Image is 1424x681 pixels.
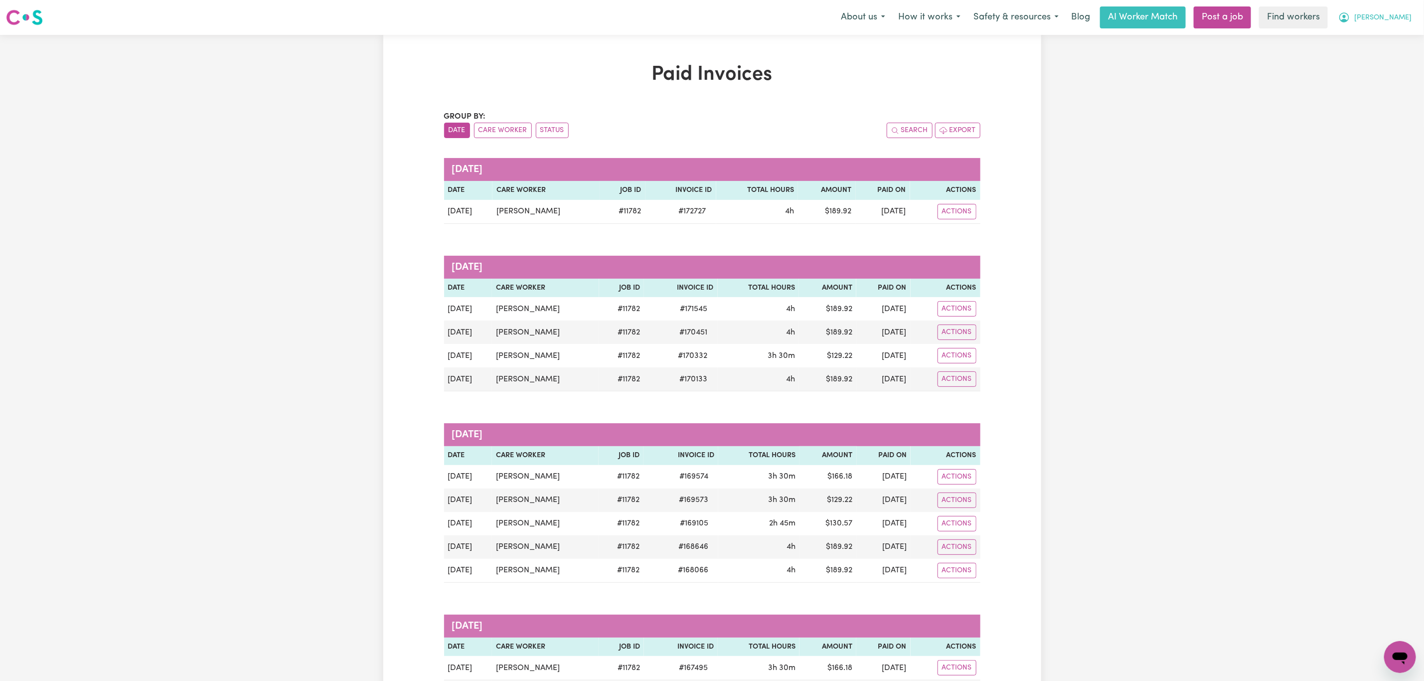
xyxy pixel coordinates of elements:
span: 3 hours 30 minutes [768,496,795,504]
span: # 167495 [673,662,714,674]
button: Actions [938,301,976,317]
td: [PERSON_NAME] [492,200,600,224]
td: [PERSON_NAME] [492,489,599,512]
td: [DATE] [444,465,492,489]
th: Invoice ID [645,181,716,200]
span: # 170332 [672,350,714,362]
span: 4 hours [787,566,795,574]
th: Care Worker [492,181,600,200]
td: [DATE] [857,559,911,583]
td: # 11782 [599,465,644,489]
span: 3 hours 30 minutes [768,664,795,672]
td: $ 166.18 [799,656,856,680]
td: [DATE] [857,535,911,559]
h1: Paid Invoices [444,63,980,87]
button: Safety & resources [967,7,1065,28]
span: # 172727 [673,205,712,217]
button: Actions [938,493,976,508]
button: About us [834,7,892,28]
button: Actions [938,469,976,485]
td: [DATE] [444,656,492,680]
button: Actions [938,204,976,219]
th: Paid On [856,638,910,657]
td: $ 130.57 [799,512,856,535]
td: $ 166.18 [799,465,856,489]
td: [DATE] [856,321,911,344]
td: $ 189.92 [798,200,855,224]
th: Total Hours [718,279,799,298]
caption: [DATE] [444,615,980,638]
span: # 169573 [673,494,714,506]
th: Invoice ID [644,638,718,657]
caption: [DATE] [444,256,980,279]
a: AI Worker Match [1100,6,1186,28]
span: # 170133 [674,373,714,385]
td: # 11782 [599,297,644,321]
a: Find workers [1259,6,1328,28]
img: Careseekers logo [6,8,43,26]
td: [DATE] [444,559,492,583]
span: # 169574 [673,471,714,483]
td: [DATE] [444,367,492,391]
th: Amount [798,181,855,200]
button: Actions [938,539,976,555]
span: # 169105 [674,517,714,529]
th: Paid On [857,446,911,465]
td: [PERSON_NAME] [492,656,599,680]
span: 3 hours 30 minutes [768,473,795,481]
td: [DATE] [856,297,911,321]
td: [DATE] [857,512,911,535]
td: $ 189.92 [799,559,856,583]
button: Actions [938,516,976,531]
a: Careseekers logo [6,6,43,29]
th: Total Hours [716,181,798,200]
td: [DATE] [444,535,492,559]
th: Actions [911,446,980,465]
th: Date [444,446,492,465]
span: 4 hours [787,543,795,551]
th: Job ID [599,638,644,657]
span: # 168646 [672,541,714,553]
th: Date [444,181,492,200]
th: Care Worker [492,279,599,298]
td: [PERSON_NAME] [492,321,599,344]
button: My Account [1332,7,1418,28]
td: # 11782 [599,656,644,680]
span: Group by: [444,113,486,121]
iframe: Button to launch messaging window, conversation in progress [1384,641,1416,673]
button: Export [935,123,980,138]
button: How it works [892,7,967,28]
th: Amount [799,446,856,465]
td: $ 129.22 [799,344,856,367]
th: Amount [799,638,856,657]
td: # 11782 [599,559,644,583]
span: 2 hours 45 minutes [769,519,795,527]
td: # 11782 [599,512,644,535]
td: $ 189.92 [799,535,856,559]
td: [PERSON_NAME] [492,344,599,367]
button: Actions [938,371,976,387]
td: [DATE] [444,344,492,367]
td: $ 189.92 [799,367,856,391]
td: [DATE] [857,489,911,512]
th: Invoice ID [643,446,718,465]
th: Date [444,638,492,657]
td: [DATE] [444,321,492,344]
td: $ 129.22 [799,489,856,512]
button: Actions [938,325,976,340]
td: [DATE] [856,344,911,367]
button: sort invoices by date [444,123,470,138]
td: # 11782 [599,344,644,367]
th: Care Worker [492,446,599,465]
span: 4 hours [785,207,794,215]
span: # 170451 [674,327,714,339]
td: # 11782 [600,200,645,224]
button: Search [887,123,933,138]
td: [PERSON_NAME] [492,512,599,535]
td: [PERSON_NAME] [492,465,599,489]
td: [PERSON_NAME] [492,297,599,321]
th: Date [444,279,492,298]
td: [PERSON_NAME] [492,367,599,391]
th: Total Hours [718,638,799,657]
button: Actions [938,660,976,676]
